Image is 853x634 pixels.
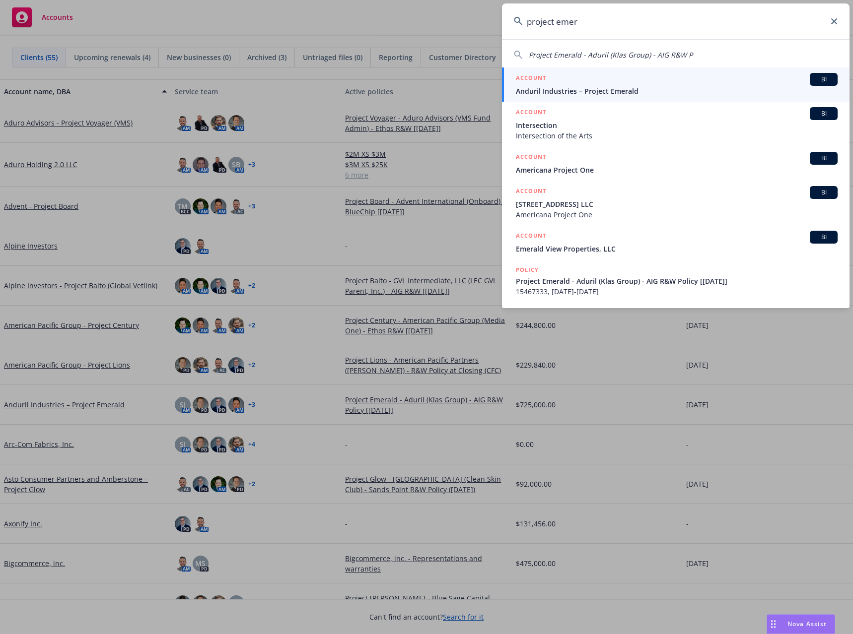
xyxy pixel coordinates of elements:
[814,154,834,163] span: BI
[502,146,850,181] a: ACCOUNTBIAmericana Project One
[516,186,546,198] h5: ACCOUNT
[516,86,838,96] span: Anduril Industries – Project Emerald
[767,614,835,634] button: Nova Assist
[502,3,850,39] input: Search...
[502,259,850,302] a: POLICYProject Emerald - Aduril (Klas Group) - AIG R&W Policy [[DATE]]15467333, [DATE]-[DATE]
[516,199,838,209] span: [STREET_ADDRESS] LLC
[502,181,850,225] a: ACCOUNTBI[STREET_ADDRESS] LLCAmericana Project One
[516,231,546,243] h5: ACCOUNT
[787,620,827,628] span: Nova Assist
[516,152,546,164] h5: ACCOUNT
[516,120,838,130] span: Intersection
[516,286,838,297] span: 15467333, [DATE]-[DATE]
[502,225,850,259] a: ACCOUNTBIEmerald View Properties, LLC
[814,109,834,118] span: BI
[516,276,838,286] span: Project Emerald - Aduril (Klas Group) - AIG R&W Policy [[DATE]]
[767,615,780,634] div: Drag to move
[502,67,850,102] a: ACCOUNTBIAnduril Industries – Project Emerald
[516,209,838,220] span: Americana Project One
[516,107,546,119] h5: ACCOUNT
[516,73,546,85] h5: ACCOUNT
[814,75,834,84] span: BI
[502,102,850,146] a: ACCOUNTBIIntersectionIntersection of the Arts
[529,50,693,60] span: Project Emerald - Aduril (Klas Group) - AIG R&W P
[814,233,834,242] span: BI
[516,244,838,254] span: Emerald View Properties, LLC
[516,130,838,141] span: Intersection of the Arts
[516,265,539,275] h5: POLICY
[814,188,834,197] span: BI
[516,165,838,175] span: Americana Project One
